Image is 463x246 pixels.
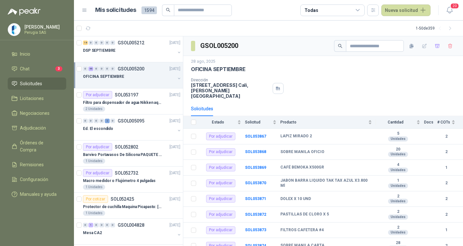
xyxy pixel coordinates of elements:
p: Filtro para dispensador de agua Nikken aqua pour deluxe [83,100,163,106]
div: 0 [94,41,99,45]
b: SOL053868 [245,150,266,154]
p: [DATE] [169,66,180,72]
a: Adjudicación [8,122,66,134]
p: [DATE] [169,40,180,46]
div: 0 [99,41,104,45]
div: 18 [83,41,88,45]
th: Producto [280,116,376,129]
div: Por adjudicar [206,195,235,203]
a: Por cotizarSOL052425[DATE] Protector de cuchilla Maquina Picapasto: [PERSON_NAME]. P9MR. Serie: 2... [74,193,183,219]
a: SOL053867 [245,134,266,139]
b: 2 [376,225,420,230]
p: [DATE] [169,92,180,98]
p: Perugia SAS [24,31,65,34]
a: 0 1 0 0 0 0 GSOL004828[DATE] Mesa CA2 [83,221,182,242]
b: LAPIZ MIRADO 2 [280,134,312,139]
div: Unidades [388,230,408,235]
div: 2 [105,119,110,123]
a: Manuales y ayuda [8,188,66,200]
b: 1 [376,178,420,183]
span: 1594 [141,6,157,14]
div: 0 [83,67,88,71]
th: Docs [424,116,437,129]
span: Manuales y ayuda [20,191,57,198]
b: 2 [376,194,420,199]
a: Solicitudes [8,77,66,90]
h3: GSOL005200 [200,41,239,51]
b: 2 [437,133,455,140]
img: Company Logo [8,23,20,36]
div: Unidades [388,168,408,173]
th: # COTs [437,116,463,129]
div: 2 Unidades [83,106,105,112]
p: [DATE] [169,170,180,176]
a: Remisiones [8,159,66,171]
b: 2 [376,209,420,214]
p: Macro medidor o Flujómetro 4 pulgadas [83,178,156,184]
span: Chat [20,65,30,72]
div: Por adjudicar [206,179,235,187]
div: Solicitudes [191,105,213,112]
div: 1 Unidades [83,211,105,216]
div: Todas [304,7,318,14]
span: Configuración [20,176,48,183]
div: 0 [88,41,93,45]
a: 18 0 0 0 0 0 GSOL005212[DATE] DSP SEPTIEMBRE [83,39,182,59]
p: [DATE] [169,222,180,228]
b: 20 [376,147,420,152]
a: Inicio [8,48,66,60]
div: Por adjudicar [83,169,112,177]
a: SOL053869 [245,165,266,170]
p: DSP SEPTIEMBRE [83,48,115,54]
button: 20 [444,5,455,16]
div: 0 [105,223,110,227]
b: CAFÉ BEMOKA X500GR [280,165,324,170]
b: FILTROS CAFETERA #4 [280,228,324,233]
div: 0 [110,223,115,227]
p: Protector de cuchilla Maquina Picapasto: [PERSON_NAME]. P9MR. Serie: 2973 [83,204,163,210]
p: GSOL004828 [118,223,144,227]
b: PASTILLAS DE CLORO X 5 [280,212,329,217]
div: 0 [99,223,104,227]
div: Por adjudicar [206,132,235,140]
div: 0 [105,41,110,45]
a: Negociaciones [8,107,66,119]
span: search [166,8,170,12]
b: 2 [437,212,455,218]
b: 2 [437,180,455,186]
div: Por adjudicar [206,148,235,156]
p: [DATE] [169,144,180,150]
div: Unidades [388,199,408,204]
div: 0 [94,223,99,227]
p: SOL052802 [115,145,138,149]
div: Unidades [388,214,408,220]
p: SOL052732 [115,171,138,175]
button: Nueva solicitud [381,5,431,16]
p: GSOL005200 [118,67,144,71]
div: 0 [83,223,88,227]
div: 0 [110,67,115,71]
div: 0 [94,67,99,71]
a: Por adjudicarSOL052732[DATE] Macro medidor o Flujómetro 4 pulgadas1 Unidades [74,167,183,193]
th: Cantidad [376,116,424,129]
div: 0 [88,119,93,123]
span: Negociaciones [20,110,50,117]
div: 0 [105,67,110,71]
div: Unidades [388,152,408,157]
div: 1 Unidades [83,159,105,164]
div: Por adjudicar [83,91,112,99]
div: Por cotizar [83,195,108,203]
span: Órdenes de Compra [20,139,60,153]
b: 1 [437,165,455,171]
b: 4 [376,162,420,168]
a: SOL053871 [245,196,266,201]
b: DOLEX X 10 UND [280,196,311,202]
span: 20 [450,3,459,9]
a: 0 46 0 0 0 0 GSOL005200[DATE] OFICINA SEPTIEMBRE [83,65,182,86]
b: SOL053873 [245,228,266,232]
b: 2 [437,149,455,155]
span: Remisiones [20,161,44,168]
p: [STREET_ADDRESS] Cali , [PERSON_NAME][GEOGRAPHIC_DATA] [191,82,270,99]
div: 0 [110,41,115,45]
